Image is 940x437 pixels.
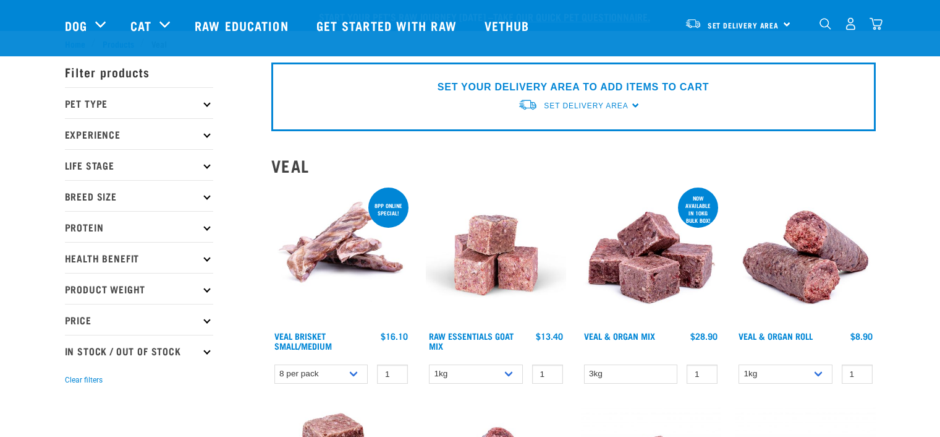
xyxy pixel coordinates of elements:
[65,211,213,242] p: Protein
[65,87,213,118] p: Pet Type
[65,374,103,386] button: Clear filters
[842,365,873,384] input: 1
[65,304,213,335] p: Price
[581,185,721,326] img: 1158 Veal Organ Mix 01
[844,17,857,30] img: user.png
[426,185,566,326] img: Goat M Ix 38448
[65,56,213,87] p: Filter products
[182,1,303,50] a: Raw Education
[65,335,213,366] p: In Stock / Out Of Stock
[687,365,718,384] input: 1
[735,185,876,326] img: Veal Organ Mix Roll 01
[870,17,883,30] img: home-icon@2x.png
[271,156,876,175] h2: Veal
[381,331,408,341] div: $16.10
[532,365,563,384] input: 1
[274,334,332,348] a: Veal Brisket Small/Medium
[544,102,628,110] span: Set Delivery Area
[65,273,213,304] p: Product Weight
[678,189,718,230] div: now available in 10kg bulk box!
[368,196,409,222] div: 8pp online special!
[850,331,873,341] div: $8.90
[304,1,472,50] a: Get started with Raw
[690,331,718,341] div: $28.90
[130,16,151,35] a: Cat
[65,118,213,149] p: Experience
[429,334,514,348] a: Raw Essentials Goat Mix
[65,242,213,273] p: Health Benefit
[685,18,701,29] img: van-moving.png
[518,98,538,111] img: van-moving.png
[438,80,709,95] p: SET YOUR DELIVERY AREA TO ADD ITEMS TO CART
[65,149,213,180] p: Life Stage
[584,334,655,338] a: Veal & Organ Mix
[271,185,412,326] img: 1207 Veal Brisket 4pp 01
[739,334,813,338] a: Veal & Organ Roll
[65,180,213,211] p: Breed Size
[472,1,545,50] a: Vethub
[708,23,779,27] span: Set Delivery Area
[536,331,563,341] div: $13.40
[377,365,408,384] input: 1
[65,16,87,35] a: Dog
[819,18,831,30] img: home-icon-1@2x.png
